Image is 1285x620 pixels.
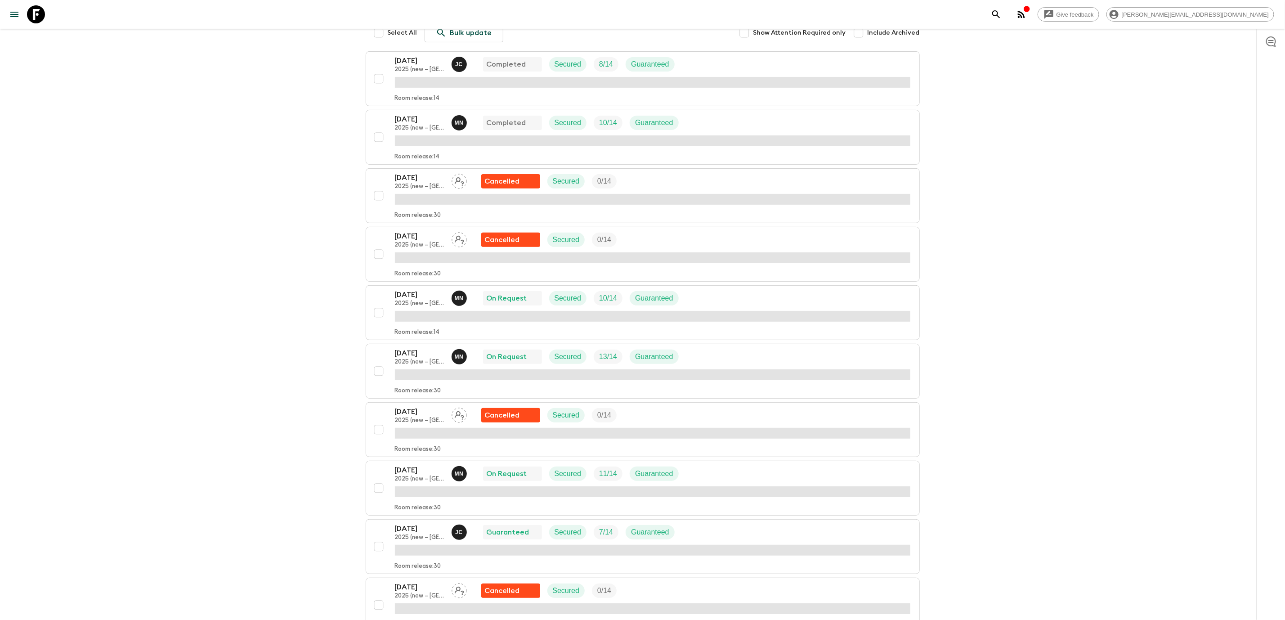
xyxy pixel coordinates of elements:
p: Bulk update [450,27,492,38]
div: Secured [549,291,587,306]
p: [DATE] [395,231,444,242]
p: Guaranteed [487,527,529,538]
p: [DATE] [395,582,444,593]
p: 13 / 14 [599,351,617,362]
div: Trip Fill [594,525,618,539]
button: [DATE]2025 (new – [GEOGRAPHIC_DATA])Maho NagaredaOn RequestSecuredTrip FillGuaranteedRoom release:14 [366,285,920,340]
div: Secured [547,408,585,422]
span: Maho Nagareda [452,293,469,301]
p: 2025 (new – [GEOGRAPHIC_DATA]) [395,300,444,307]
button: JC [452,525,469,540]
span: Maho Nagareda [452,352,469,359]
span: [PERSON_NAME][EMAIL_ADDRESS][DOMAIN_NAME] [1117,11,1274,18]
button: [DATE]2025 (new – [GEOGRAPHIC_DATA])Assign pack leaderFlash Pack cancellationSecuredTrip FillRoom... [366,227,920,282]
div: Secured [549,350,587,364]
p: Completed [487,117,526,128]
button: MN [452,349,469,364]
button: MN [452,291,469,306]
span: Assign pack leader [452,176,467,184]
span: Assign pack leader [452,586,467,593]
p: 2025 (new – [GEOGRAPHIC_DATA]) [395,242,444,249]
div: Secured [549,525,587,539]
div: Secured [549,116,587,130]
p: Secured [553,410,580,421]
p: 2025 (new – [GEOGRAPHIC_DATA]) [395,125,444,132]
div: Flash Pack cancellation [481,584,540,598]
button: [DATE]2025 (new – [GEOGRAPHIC_DATA])Maho NagaredaCompletedSecuredTrip FillGuaranteedRoom release:14 [366,110,920,165]
button: menu [5,5,23,23]
button: [DATE]2025 (new – [GEOGRAPHIC_DATA])Juno ChoiCompletedSecuredTrip FillGuaranteedRoom release:14 [366,51,920,106]
p: 8 / 14 [599,59,613,70]
p: [DATE] [395,172,444,183]
div: Secured [547,233,585,247]
p: Secured [555,351,582,362]
button: [DATE]2025 (new – [GEOGRAPHIC_DATA])Maho NagaredaOn RequestSecuredTrip FillGuaranteedRoom release:30 [366,344,920,399]
p: 11 / 14 [599,468,617,479]
p: On Request [487,351,527,362]
div: Trip Fill [594,350,622,364]
p: Room release: 14 [395,329,440,336]
div: Trip Fill [592,233,617,247]
p: Secured [555,527,582,538]
span: Select All [388,28,417,37]
p: Guaranteed [635,117,673,128]
p: 2025 (new – [GEOGRAPHIC_DATA]) [395,593,444,600]
p: Guaranteed [631,527,669,538]
a: Give feedback [1038,7,1099,22]
p: Secured [555,59,582,70]
p: 2025 (new – [GEOGRAPHIC_DATA]) [395,417,444,424]
div: Secured [549,57,587,72]
button: search adventures [987,5,1005,23]
p: Guaranteed [635,468,673,479]
a: Bulk update [425,23,503,42]
p: On Request [487,293,527,304]
div: Flash Pack cancellation [481,233,540,247]
p: 2025 (new – [GEOGRAPHIC_DATA]) [395,476,444,483]
p: Secured [555,468,582,479]
p: Room release: 30 [395,504,441,512]
span: Assign pack leader [452,410,467,418]
p: [DATE] [395,55,444,66]
p: 0 / 14 [597,410,611,421]
span: Give feedback [1052,11,1099,18]
p: Room release: 14 [395,153,440,161]
button: [DATE]2025 (new – [GEOGRAPHIC_DATA])Assign pack leaderFlash Pack cancellationSecuredTrip FillRoom... [366,402,920,457]
p: J C [455,529,463,536]
p: Guaranteed [635,351,673,362]
p: Secured [555,117,582,128]
div: Trip Fill [592,584,617,598]
p: Room release: 30 [395,387,441,395]
div: Trip Fill [592,408,617,422]
p: Completed [487,59,526,70]
p: M N [455,353,464,360]
p: 2025 (new – [GEOGRAPHIC_DATA]) [395,359,444,366]
span: Juno Choi [452,527,469,535]
p: Cancelled [485,234,520,245]
p: M N [455,295,464,302]
p: Guaranteed [631,59,669,70]
p: 0 / 14 [597,176,611,187]
p: 10 / 14 [599,293,617,304]
div: Secured [547,584,585,598]
div: Trip Fill [594,467,622,481]
p: Secured [555,293,582,304]
p: 2025 (new – [GEOGRAPHIC_DATA]) [395,183,444,190]
p: [DATE] [395,348,444,359]
div: [PERSON_NAME][EMAIL_ADDRESS][DOMAIN_NAME] [1106,7,1274,22]
div: Secured [549,467,587,481]
p: Room release: 30 [395,212,441,219]
button: [DATE]2025 (new – [GEOGRAPHIC_DATA])Juno ChoiGuaranteedSecuredTrip FillGuaranteedRoom release:30 [366,519,920,574]
p: Room release: 30 [395,446,441,453]
p: 2025 (new – [GEOGRAPHIC_DATA]) [395,66,444,73]
button: [DATE]2025 (new – [GEOGRAPHIC_DATA])Assign pack leaderFlash Pack cancellationSecuredTrip FillRoom... [366,168,920,223]
p: Room release: 14 [395,95,440,102]
p: Secured [553,176,580,187]
p: 10 / 14 [599,117,617,128]
p: [DATE] [395,523,444,534]
p: Secured [553,234,580,245]
div: Flash Pack cancellation [481,174,540,189]
p: 0 / 14 [597,585,611,596]
div: Secured [547,174,585,189]
p: [DATE] [395,465,444,476]
div: Trip Fill [592,174,617,189]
